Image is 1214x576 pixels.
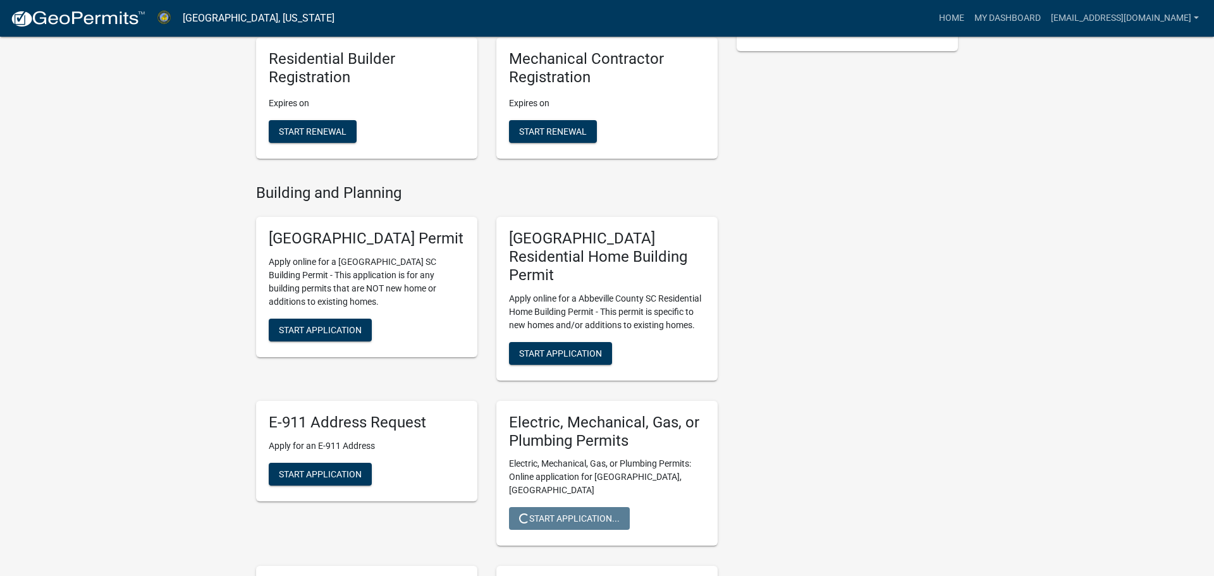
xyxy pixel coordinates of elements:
[279,126,346,136] span: Start Renewal
[519,348,602,358] span: Start Application
[183,8,334,29] a: [GEOGRAPHIC_DATA], [US_STATE]
[269,439,465,453] p: Apply for an E-911 Address
[934,6,969,30] a: Home
[509,457,705,497] p: Electric, Mechanical, Gas, or Plumbing Permits: Online application for [GEOGRAPHIC_DATA], [GEOGRA...
[969,6,1046,30] a: My Dashboard
[269,230,465,248] h5: [GEOGRAPHIC_DATA] Permit
[269,319,372,341] button: Start Application
[269,97,465,110] p: Expires on
[269,463,372,486] button: Start Application
[279,469,362,479] span: Start Application
[269,50,465,87] h5: Residential Builder Registration
[509,507,630,530] button: Start Application...
[509,120,597,143] button: Start Renewal
[256,4,718,168] wm-registration-list-section: My Contractor Registration Renewals
[509,50,705,87] h5: Mechanical Contractor Registration
[509,342,612,365] button: Start Application
[509,97,705,110] p: Expires on
[1046,6,1204,30] a: [EMAIL_ADDRESS][DOMAIN_NAME]
[269,414,465,432] h5: E-911 Address Request
[509,230,705,284] h5: [GEOGRAPHIC_DATA] Residential Home Building Permit
[509,292,705,332] p: Apply online for a Abbeville County SC Residential Home Building Permit - This permit is specific...
[156,9,173,27] img: Abbeville County, South Carolina
[519,126,587,136] span: Start Renewal
[509,414,705,450] h5: Electric, Mechanical, Gas, or Plumbing Permits
[279,325,362,335] span: Start Application
[269,255,465,309] p: Apply online for a [GEOGRAPHIC_DATA] SC Building Permit - This application is for any building pe...
[256,184,718,202] h4: Building and Planning
[269,120,357,143] button: Start Renewal
[519,513,620,524] span: Start Application...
